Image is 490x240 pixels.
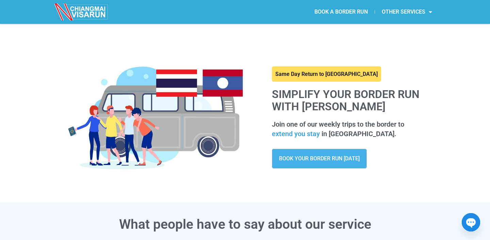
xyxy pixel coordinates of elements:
[245,4,439,20] nav: Menu
[322,130,396,138] span: in [GEOGRAPHIC_DATA].
[272,129,320,139] span: extend you stay
[272,89,429,112] h1: Simplify your border run with [PERSON_NAME]
[272,149,367,169] a: BOOK YOUR BORDER RUN [DATE]
[308,4,375,20] a: BOOK A BORDER RUN
[279,156,360,161] span: BOOK YOUR BORDER RUN [DATE]
[54,218,436,231] h3: What people have to say about our service
[375,4,439,20] a: OTHER SERVICES
[272,120,404,128] span: Join one of our weekly trips to the border to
